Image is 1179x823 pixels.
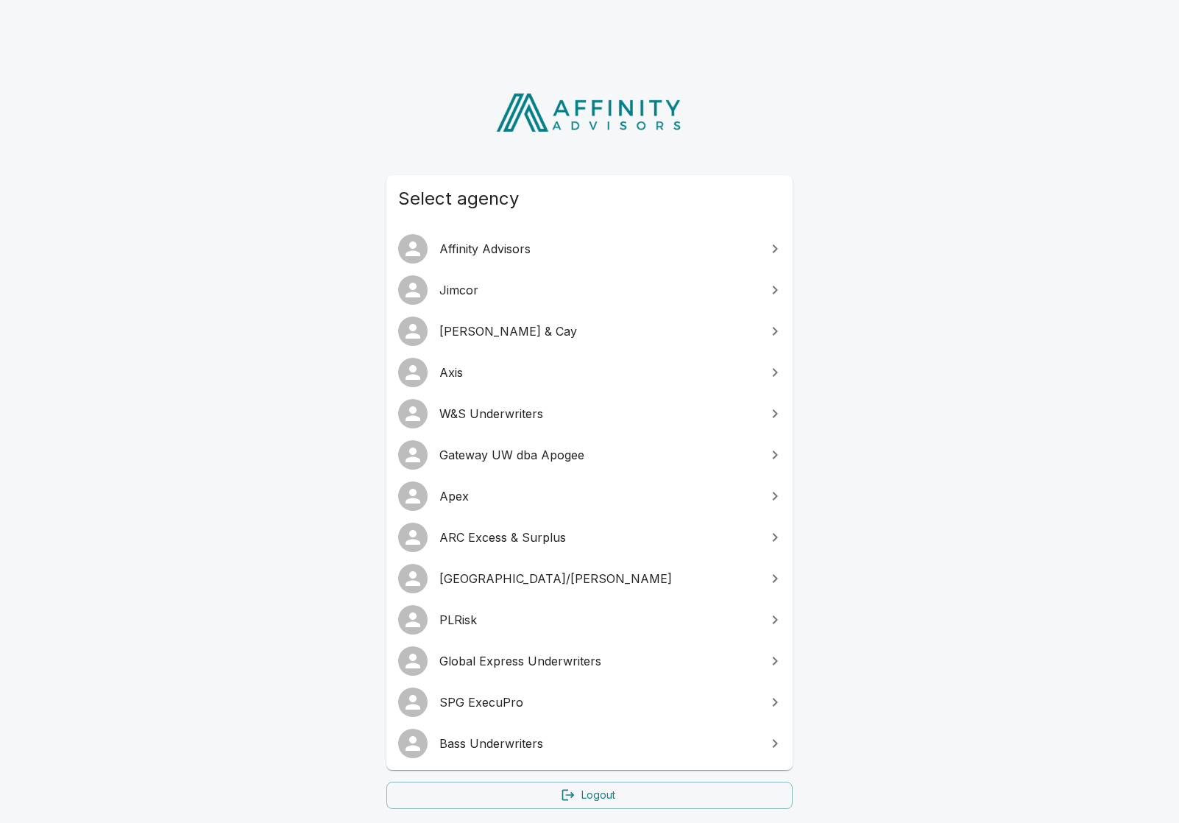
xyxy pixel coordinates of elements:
a: Affinity Advisors [386,228,793,269]
span: Select agency [398,187,781,211]
span: SPG ExecuPro [439,693,757,711]
a: Axis [386,352,793,393]
a: ARC Excess & Surplus [386,517,793,558]
span: PLRisk [439,611,757,629]
span: Axis [439,364,757,381]
a: Bass Underwriters [386,723,793,764]
span: Affinity Advisors [439,240,757,258]
span: Apex [439,487,757,505]
a: PLRisk [386,599,793,640]
a: [PERSON_NAME] & Cay [386,311,793,352]
a: Jimcor [386,269,793,311]
span: [GEOGRAPHIC_DATA]/[PERSON_NAME] [439,570,757,587]
span: W&S Underwriters [439,405,757,423]
span: Jimcor [439,281,757,299]
a: Logout [386,782,793,809]
span: Global Express Underwriters [439,652,757,670]
a: W&S Underwriters [386,393,793,434]
a: SPG ExecuPro [386,682,793,723]
a: Gateway UW dba Apogee [386,434,793,476]
a: Global Express Underwriters [386,640,793,682]
a: Apex [386,476,793,517]
a: [GEOGRAPHIC_DATA]/[PERSON_NAME] [386,558,793,599]
img: Affinity Advisors Logo [484,88,695,137]
span: [PERSON_NAME] & Cay [439,322,757,340]
span: Gateway UW dba Apogee [439,446,757,464]
span: Bass Underwriters [439,735,757,752]
span: ARC Excess & Surplus [439,529,757,546]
